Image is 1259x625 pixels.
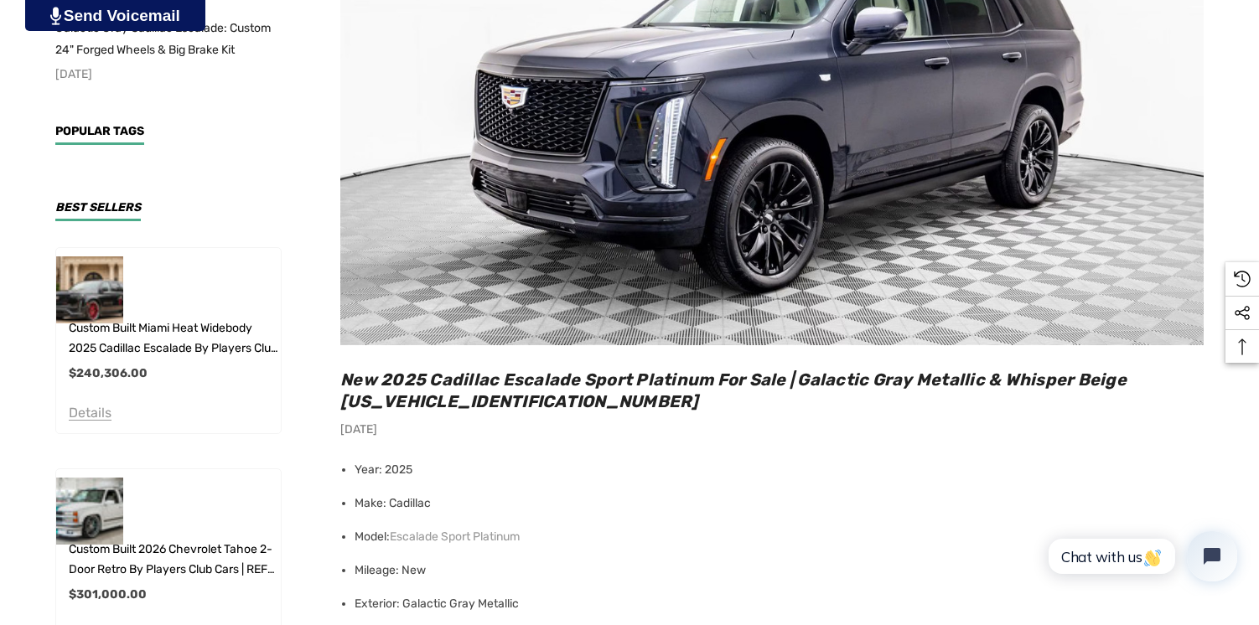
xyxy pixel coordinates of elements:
[55,124,144,138] span: Popular Tags
[69,318,281,359] a: Custom Built Miami Heat Widebody 2025 Cadillac Escalade by Players Club Cars | REF G63A0826202501
[56,478,123,545] img: Custom Built 2026 Chevrolet Tahoe 2-Door Retro by Players Club Cars | REF TAH20826202504
[340,419,1204,441] p: [DATE]
[1234,305,1251,322] svg: Social Media
[340,369,1127,411] a: New 2025 Cadillac Escalade Sport Platinum For Sale | Galactic Gray Metallic & Whisper Beige [US_V...
[1030,517,1251,596] iframe: Tidio Chat
[355,587,1204,621] li: Exterior: Galactic Gray Metallic
[69,405,111,421] span: Details
[355,520,1204,554] li: Model:
[69,408,111,420] a: Details
[355,487,1204,520] li: Make: Cadillac
[55,202,141,221] h3: Best Sellers
[55,18,282,61] a: Galactic Gray Cadillac Escalade: Custom 24" Forged Wheels & Big Brake Kit
[55,64,282,85] p: [DATE]
[69,540,281,580] a: Custom Built 2026 Chevrolet Tahoe 2-Door Retro by Players Club Cars | REF TAH20826202504
[1234,271,1251,287] svg: Recently Viewed
[50,7,61,25] img: PjwhLS0gR2VuZXJhdG9yOiBHcmF2aXQuaW8gLS0+PHN2ZyB4bWxucz0iaHR0cDovL3d3dy53My5vcmcvMjAwMC9zdmciIHhtb...
[69,587,147,602] span: $301,000.00
[1225,338,1259,355] svg: Top
[355,554,1204,587] li: Mileage: New
[56,256,123,323] img: Custom Built Miami Heat Widebody 2025 Cadillac Escalade by Players Club Cars | REF G63A0826202501
[390,520,520,554] a: Escalade Sport Platinum
[69,366,148,380] span: $240,306.00
[355,453,1204,487] li: Year: 2025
